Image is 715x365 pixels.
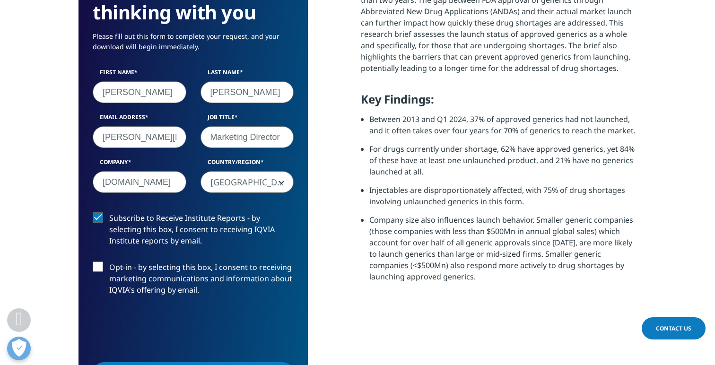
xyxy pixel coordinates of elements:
[656,324,691,332] span: Contact Us
[93,31,294,59] p: Please fill out this form to complete your request, and your download will begin immediately.
[93,68,186,81] label: First Name
[201,171,294,193] span: United States
[201,172,294,193] span: United States
[201,113,294,126] label: Job Title
[361,92,637,113] h5: Key Findings:
[201,158,294,171] label: Country/Region
[7,337,31,360] button: Open Preferences
[93,113,186,126] label: Email Address
[369,214,637,289] li: Company size also influences launch behavior. Smaller generic companies (those companies with les...
[93,212,294,252] label: Subscribe to Receive Institute Reports - by selecting this box, I consent to receiving IQVIA Inst...
[642,317,706,339] a: Contact Us
[201,68,294,81] label: Last Name
[369,113,637,143] li: Between 2013 and Q1 2024, 37% of approved generics had not launched, and it often takes over four...
[93,311,236,348] iframe: reCAPTCHA
[369,184,637,214] li: Injectables are disproportionately affected, with 75% of drug shortages involving unlaunched gene...
[369,143,637,184] li: For drugs currently under shortage, 62% have approved generics, yet 84% of these have at least on...
[93,261,294,301] label: Opt-in - by selecting this box, I consent to receiving marketing communications and information a...
[93,158,186,171] label: Company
